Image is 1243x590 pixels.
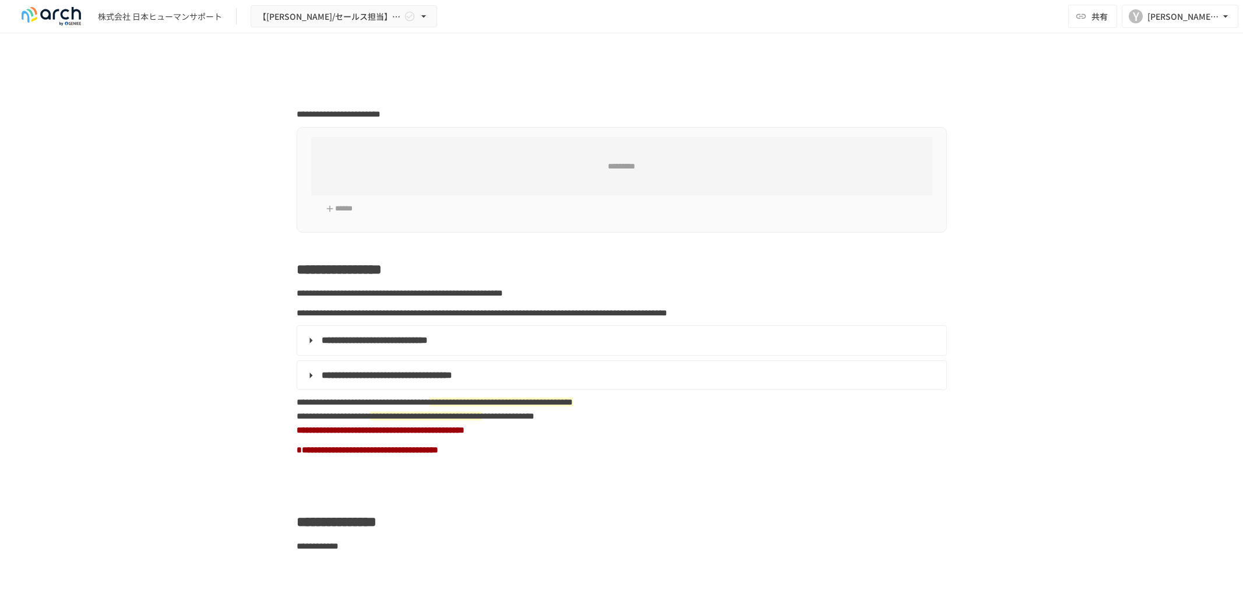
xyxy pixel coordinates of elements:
div: Y [1129,9,1143,23]
span: 【[PERSON_NAME]/セールス担当】株式会社 日本ヒューマンサポート様_初期設定サポート [258,9,402,24]
button: Y[PERSON_NAME][EMAIL_ADDRESS][DOMAIN_NAME] [1122,5,1238,28]
button: 【[PERSON_NAME]/セールス担当】株式会社 日本ヒューマンサポート様_初期設定サポート [251,5,437,28]
span: 共有 [1091,10,1108,23]
img: logo-default@2x-9cf2c760.svg [14,7,89,26]
div: 株式会社 日本ヒューマンサポート [98,10,222,23]
button: 共有 [1068,5,1117,28]
div: [PERSON_NAME][EMAIL_ADDRESS][DOMAIN_NAME] [1147,9,1220,24]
